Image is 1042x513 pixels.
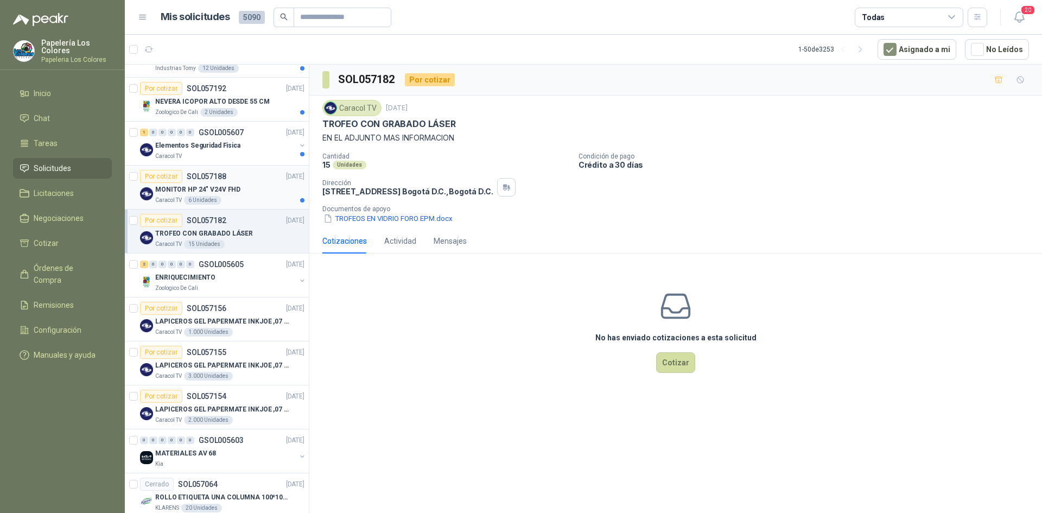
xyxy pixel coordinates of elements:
[184,328,233,337] div: 1.000 Unidades
[155,64,196,73] p: Industrias Tomy
[322,235,367,247] div: Cotizaciones
[177,436,185,444] div: 0
[168,261,176,268] div: 0
[140,302,182,315] div: Por cotizar
[158,436,167,444] div: 0
[286,128,304,138] p: [DATE]
[322,187,493,196] p: [STREET_ADDRESS] Bogotá D.C. , Bogotá D.C.
[198,64,239,73] div: 12 Unidades
[34,187,74,199] span: Licitaciones
[34,112,50,124] span: Chat
[140,407,153,420] img: Company Logo
[286,347,304,358] p: [DATE]
[125,385,309,429] a: Por cotizarSOL057154[DATE] Company LogoLAPICEROS GEL PAPERMATE INKJOE ,07 1 LOGO 1 TINTACaracol T...
[200,108,238,117] div: 2 Unidades
[878,39,956,60] button: Asignado a mi
[125,341,309,385] a: Por cotizarSOL057155[DATE] Company LogoLAPICEROS GEL PAPERMATE INKJOE ,07 1 LOGO 1 TINTACaracol T...
[140,495,153,508] img: Company Logo
[168,436,176,444] div: 0
[34,87,51,99] span: Inicio
[286,84,304,94] p: [DATE]
[333,161,366,169] div: Unidades
[286,303,304,314] p: [DATE]
[656,352,695,373] button: Cotizar
[187,305,226,312] p: SOL057156
[13,183,112,204] a: Licitaciones
[1020,5,1035,15] span: 20
[13,108,112,129] a: Chat
[13,133,112,154] a: Tareas
[155,460,163,468] p: Kia
[184,372,233,381] div: 3.000 Unidades
[187,349,226,356] p: SOL057155
[34,162,71,174] span: Solicitudes
[155,141,240,151] p: Elementos Seguridad Fisica
[155,404,290,415] p: LAPICEROS GEL PAPERMATE INKJOE ,07 1 LOGO 1 TINTA
[13,208,112,229] a: Negociaciones
[384,235,416,247] div: Actividad
[579,153,1038,160] p: Condición de pago
[286,391,304,402] p: [DATE]
[338,71,396,88] h3: SOL057182
[187,85,226,92] p: SOL057192
[286,172,304,182] p: [DATE]
[149,129,157,136] div: 0
[155,273,215,283] p: ENRIQUECIMIENTO
[14,41,34,61] img: Company Logo
[168,129,176,136] div: 0
[140,346,182,359] div: Por cotizar
[184,196,221,205] div: 6 Unidades
[13,233,112,254] a: Cotizar
[325,102,336,114] img: Company Logo
[140,363,153,376] img: Company Logo
[149,436,157,444] div: 0
[155,284,198,293] p: Zoologico De Cali
[34,262,101,286] span: Órdenes de Compra
[149,261,157,268] div: 0
[862,11,885,23] div: Todas
[199,129,244,136] p: GSOL005607
[13,258,112,290] a: Órdenes de Compra
[1009,8,1029,27] button: 20
[322,179,493,187] p: Dirección
[286,259,304,270] p: [DATE]
[322,213,454,224] button: TROFEOS EN VIDRIO FORO EPM.docx
[140,258,307,293] a: 2 0 0 0 0 0 GSOL005605[DATE] Company LogoENRIQUECIMIENTOZoologico De Cali
[155,372,182,381] p: Caracol TV
[158,129,167,136] div: 0
[239,11,265,24] span: 5090
[125,297,309,341] a: Por cotizarSOL057156[DATE] Company LogoLAPICEROS GEL PAPERMATE INKJOE ,07 1 LOGO 1 TINTACaracol T...
[140,143,153,156] img: Company Logo
[140,231,153,244] img: Company Logo
[161,9,230,25] h1: Mis solicitudes
[184,240,225,249] div: 15 Unidades
[41,39,112,54] p: Papelería Los Colores
[34,324,81,336] span: Configuración
[155,108,198,117] p: Zoologico De Cali
[13,83,112,104] a: Inicio
[322,132,1029,144] p: EN EL ADJUNTO MAS INFORMACION
[125,78,309,122] a: Por cotizarSOL057192[DATE] Company LogoNEVERA ICOPOR ALTO DESDE 55 CMZoologico De Cali2 Unidades
[579,160,1038,169] p: Crédito a 30 días
[140,478,174,491] div: Cerrado
[187,173,226,180] p: SOL057188
[41,56,112,63] p: Papeleria Los Colores
[155,316,290,327] p: LAPICEROS GEL PAPERMATE INKJOE ,07 1 LOGO 1 TINTA
[34,237,59,249] span: Cotizar
[13,295,112,315] a: Remisiones
[155,492,290,503] p: ROLLO ETIQUETA UNA COLUMNA 100*100*500un
[177,129,185,136] div: 0
[34,137,58,149] span: Tareas
[186,436,194,444] div: 0
[199,436,244,444] p: GSOL005603
[322,100,382,116] div: Caracol TV
[140,126,307,161] a: 1 0 0 0 0 0 GSOL005607[DATE] Company LogoElementos Seguridad FisicaCaracol TV
[181,504,222,512] div: 20 Unidades
[186,261,194,268] div: 0
[322,118,456,130] p: TROFEO CON GRABADO LÁSER
[140,436,148,444] div: 0
[140,99,153,112] img: Company Logo
[140,275,153,288] img: Company Logo
[178,480,218,488] p: SOL057064
[155,416,182,425] p: Caracol TV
